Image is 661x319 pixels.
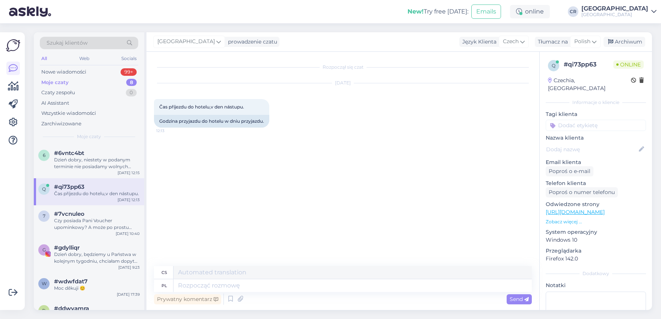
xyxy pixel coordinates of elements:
p: Tagi klienta [546,110,646,118]
span: 7 [43,213,45,219]
p: Nazwa klienta [546,134,646,142]
p: Telefon klienta [546,179,646,187]
div: [DATE] 10:40 [116,231,140,236]
div: Wszystkie wiadomości [41,110,96,117]
div: Język Klienta [459,38,497,46]
div: Tłumacz na [535,38,568,46]
div: Moc děkuji 😊 [54,285,140,292]
div: Czaty zespołu [41,89,75,96]
span: #6vntc4bt [54,150,84,156]
p: Notatki [546,281,646,289]
span: Moje czaty [77,133,101,140]
div: Rozpoczął się czat [154,64,532,71]
div: Archiwum [604,37,645,47]
div: All [40,54,48,63]
a: [GEOGRAPHIC_DATA][GEOGRAPHIC_DATA] [581,6,656,18]
b: New! [407,8,424,15]
p: Windows 10 [546,236,646,244]
span: 6 [43,152,45,158]
div: [GEOGRAPHIC_DATA] [581,6,648,12]
span: 12:13 [156,128,184,134]
div: Dodatkowy [546,270,646,277]
img: Askly Logo [6,38,20,53]
span: Szukaj klientów [47,39,88,47]
span: #ddwvamra [54,305,89,312]
div: Web [78,54,91,63]
div: Poproś o numer telefonu [546,187,618,197]
div: CR [568,6,578,17]
span: d [42,308,46,313]
span: Czech [503,38,519,46]
div: [DATE] 12:13 [118,197,140,203]
div: Nowe wiadomości [41,68,86,76]
span: q [552,63,555,68]
div: cs [161,266,167,279]
span: w [42,281,47,286]
div: pl [161,279,167,292]
div: [DATE] 17:39 [117,292,140,297]
span: #gdylliqr [54,244,80,251]
span: g [42,247,46,253]
p: Przeglądarka [546,247,646,255]
p: Email klienta [546,158,646,166]
div: [DATE] 12:15 [118,170,140,176]
div: Prywatny komentarz [154,294,221,304]
div: prowadzenie czatu [225,38,277,46]
p: Zobacz więcej ... [546,218,646,225]
span: Online [613,60,644,69]
div: Try free [DATE]: [407,7,468,16]
div: [DATE] [154,80,532,86]
span: Čas příjezdu do hotelu,v den nástupu. [159,104,244,110]
div: Čas příjezdu do hotelu,v den nástupu. [54,190,140,197]
input: Dodaj nazwę [546,145,637,153]
p: System operacyjny [546,228,646,236]
span: Send [510,296,529,302]
span: [GEOGRAPHIC_DATA] [157,38,215,46]
p: Firefox 142.0 [546,255,646,263]
a: [URL][DOMAIN_NAME] [546,209,605,215]
div: 99+ [121,68,137,76]
div: Czechia, [GEOGRAPHIC_DATA] [548,77,631,92]
span: q [42,186,46,192]
button: Emails [471,5,501,19]
div: Socials [120,54,138,63]
span: Polish [574,38,590,46]
div: Zarchiwizowane [41,120,81,128]
span: #qi73pp63 [54,184,85,190]
div: Godzina przyjazdu do hotelu w dniu przyjazdu. [154,115,269,128]
div: Poproś o e-mail [546,166,593,176]
div: [GEOGRAPHIC_DATA] [581,12,648,18]
div: Dzień dobry, będziemy u Państwa w kolejnym tygodniu, chciałam dopytać czy są może organizowane za... [54,251,140,265]
div: Moje czaty [41,79,69,86]
div: Czy posiada Pani Voucher upominkowy? A może po prostu chce Pani dokonać rezerwacji? Dziękujemy za... [54,217,140,231]
div: online [510,5,550,18]
div: # qi73pp63 [564,60,613,69]
div: Informacje o kliencie [546,99,646,106]
div: 0 [126,89,137,96]
span: #wdwfdat7 [54,278,88,285]
input: Dodać etykietę [546,120,646,131]
span: #7vcnuleo [54,211,85,217]
div: Dzień dobry, niestety w podanym terminie nie posiadamy wolnych pokoi. [54,156,140,170]
div: AI Assistant [41,99,69,107]
div: 8 [126,79,137,86]
div: [DATE] 9:23 [118,265,140,270]
p: Odwiedzone strony [546,200,646,208]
